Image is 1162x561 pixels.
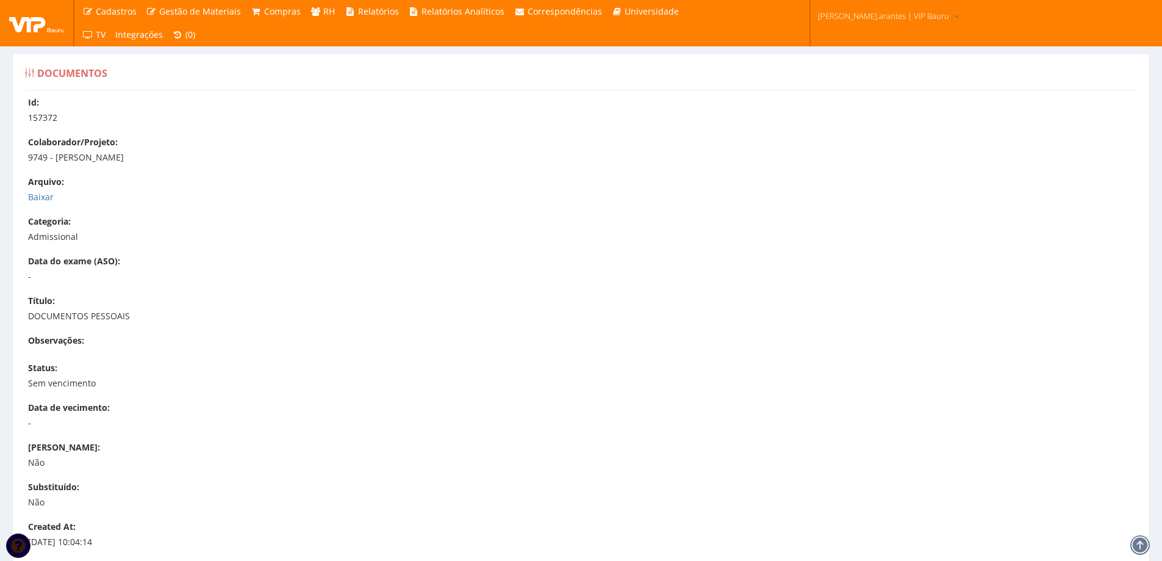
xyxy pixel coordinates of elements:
[28,417,1146,429] p: -
[528,5,602,17] span: Correspondências
[28,441,100,454] label: [PERSON_NAME]:
[28,496,1146,509] p: Não
[28,112,1146,124] p: 157372
[37,67,107,80] span: Documentos
[28,270,1146,283] p: -
[323,5,335,17] span: RH
[115,29,163,40] span: Integrações
[28,255,120,267] label: Data do exame (ASO):
[28,362,57,374] label: Status:
[28,96,39,109] label: Id:
[28,136,118,148] label: Colaborador/Projeto:
[96,5,137,17] span: Cadastros
[28,536,1146,548] p: [DATE] 10:04:14
[28,231,1146,243] p: Admissional
[28,215,71,228] label: Categoria:
[28,402,110,414] label: Data de vecimento:
[264,5,301,17] span: Compras
[421,5,504,17] span: Relatórios Analíticos
[28,481,79,493] label: Substituído:
[185,29,195,40] span: (0)
[28,521,76,533] label: Created At:
[625,5,679,17] span: Universidade
[159,5,241,17] span: Gestão de Materiais
[96,29,106,40] span: TV
[28,295,55,307] label: Título:
[110,23,168,46] a: Integrações
[77,23,110,46] a: TV
[28,310,1146,322] p: DOCUMENTOS PESSOAIS
[28,335,84,347] label: Observações:
[168,23,201,46] a: (0)
[9,14,64,32] img: logo
[28,176,64,188] label: Arquivo:
[28,191,54,203] a: Baixar
[28,377,1146,389] p: Sem vencimento
[358,5,399,17] span: Relatórios
[28,151,1146,164] p: 9749 - [PERSON_NAME]
[818,10,949,22] span: [PERSON_NAME].arantes | VIP Bauru
[28,457,1146,469] p: Não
